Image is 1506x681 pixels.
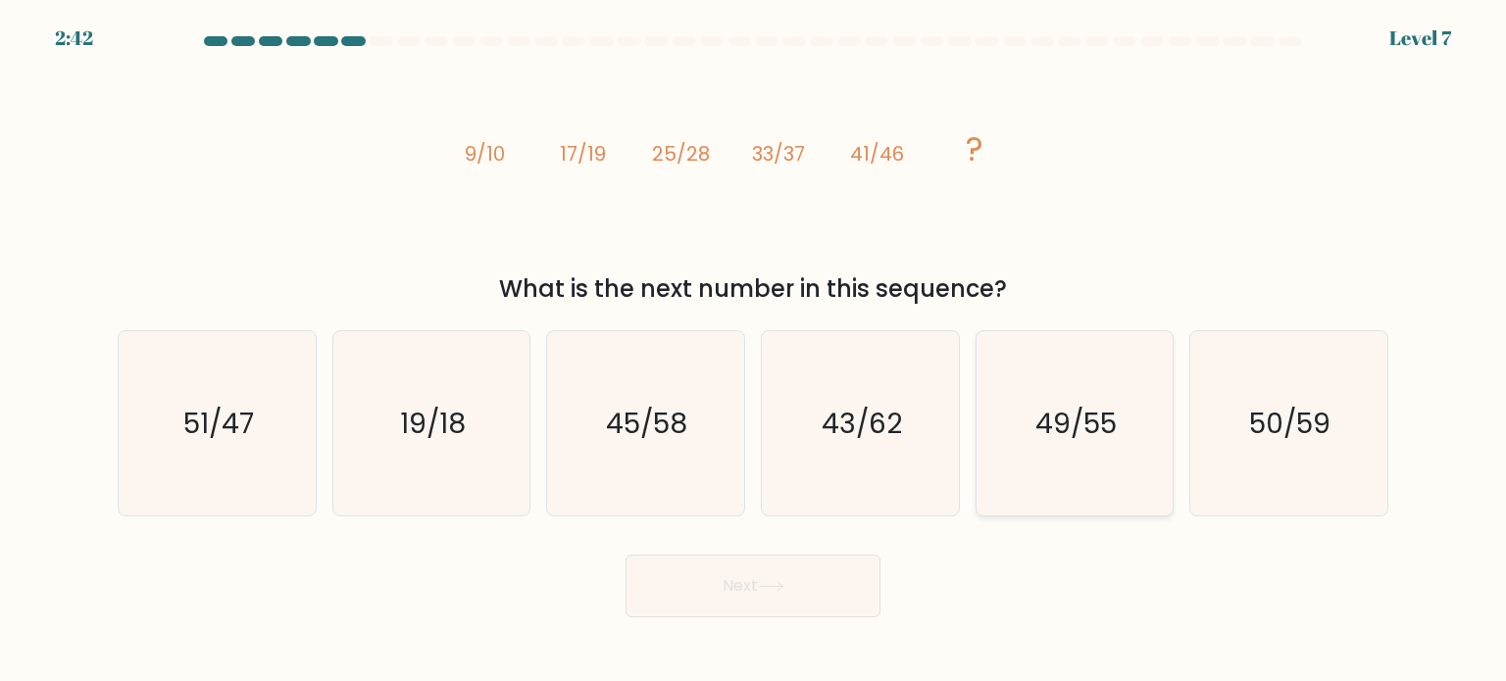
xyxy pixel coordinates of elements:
tspan: 33/37 [752,140,805,168]
button: Next [626,555,880,617]
tspan: 41/46 [850,140,904,168]
tspan: ? [966,126,983,172]
text: 45/58 [607,403,688,442]
text: 50/59 [1250,403,1331,442]
tspan: 17/19 [560,140,606,168]
text: 43/62 [822,403,902,442]
text: 51/47 [183,403,254,442]
div: What is the next number in this sequence? [129,271,1377,307]
div: 2:42 [55,24,93,53]
tspan: 9/10 [465,140,505,168]
text: 49/55 [1035,403,1117,442]
text: 19/18 [400,403,466,442]
tspan: 25/28 [652,140,710,168]
div: Level 7 [1389,24,1451,53]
